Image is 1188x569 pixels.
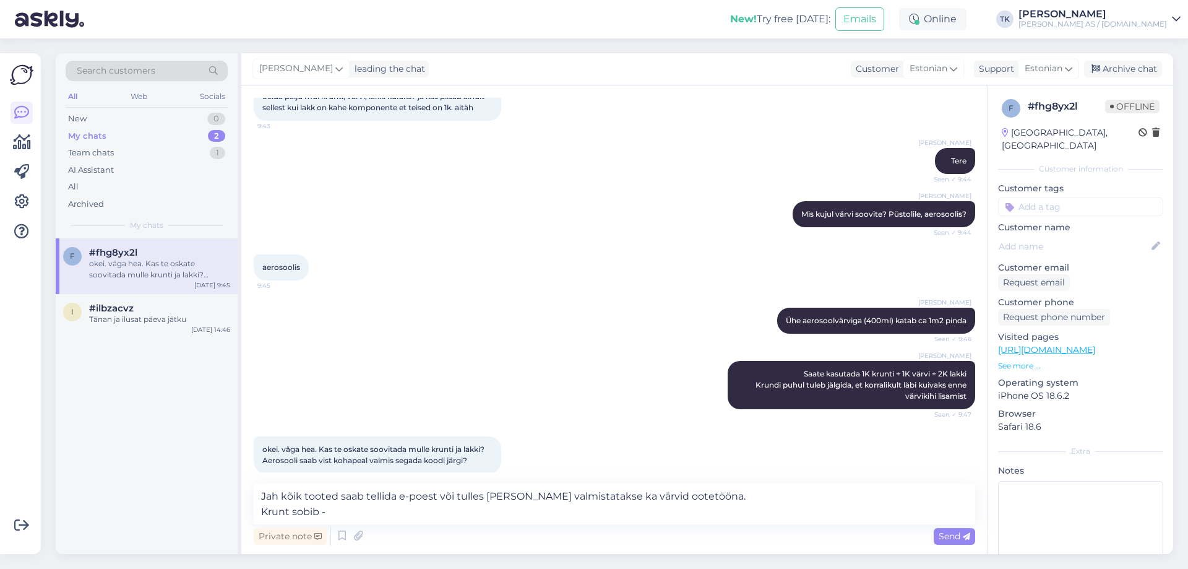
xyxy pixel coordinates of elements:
[1105,100,1160,113] span: Offline
[939,531,970,542] span: Send
[998,420,1163,433] p: Safari 18.6
[755,369,968,401] span: Saate kasutada 1K krunti + 1K värvi + 2K lakki Krundi puhul tuleb jälgida, et korralikult läbi ku...
[835,7,884,31] button: Emails
[998,182,1163,195] p: Customer tags
[951,156,966,165] span: Tere
[350,63,425,76] div: leading the chat
[925,334,971,344] span: Seen ✓ 9:46
[996,11,1014,28] div: TK
[68,198,104,211] div: Archived
[207,113,225,125] div: 0
[1002,126,1138,152] div: [GEOGRAPHIC_DATA], [GEOGRAPHIC_DATA]
[70,251,75,261] span: f
[998,464,1163,477] p: Notes
[801,209,966,219] span: Mis kujul värvi soovite? Püstolile, aerosoolis?
[197,89,228,105] div: Socials
[130,220,163,231] span: My chats
[68,113,87,125] div: New
[974,63,1014,76] div: Support
[998,309,1110,326] div: Request phone number
[254,528,327,545] div: Private note
[1018,9,1181,29] a: [PERSON_NAME][PERSON_NAME] AS / [DOMAIN_NAME]
[925,175,971,184] span: Seen ✓ 9:44
[208,130,225,142] div: 2
[998,198,1163,216] input: Add a tag
[918,191,971,201] span: [PERSON_NAME]
[925,228,971,237] span: Seen ✓ 9:44
[89,247,137,258] span: #fhg8yx2l
[1025,62,1062,76] span: Estonian
[210,147,225,159] div: 1
[899,8,966,30] div: Online
[68,181,79,193] div: All
[66,89,80,105] div: All
[998,407,1163,420] p: Browser
[10,63,33,87] img: Askly Logo
[71,307,74,316] span: i
[194,280,230,290] div: [DATE] 9:45
[998,344,1095,355] a: [URL][DOMAIN_NAME]
[68,164,114,176] div: AI Assistant
[998,274,1070,291] div: Request email
[1018,19,1167,29] div: [PERSON_NAME] AS / [DOMAIN_NAME]
[254,484,975,524] textarea: Jah kõik tooted saab tellida e-poest või tulles [PERSON_NAME] valmistatakse ka värvid ootetööna. ...
[918,138,971,147] span: [PERSON_NAME]
[68,130,106,142] div: My chats
[1009,103,1014,113] span: f
[998,446,1163,457] div: Extra
[1028,99,1105,114] div: # fhg8yx2l
[1084,61,1162,77] div: Archive chat
[730,12,830,27] div: Try free [DATE]:
[257,281,304,290] span: 9:45
[998,331,1163,344] p: Visited pages
[77,64,155,77] span: Search customers
[257,121,304,131] span: 9:43
[998,163,1163,175] div: Customer information
[89,258,230,280] div: okei. väga hea. Kas te oskate soovitada mulle krunti ja lakki? Aerosooli saab vist kohapeal valmi...
[89,314,230,325] div: Tänan ja ilusat päeva jätku
[910,62,947,76] span: Estonian
[918,298,971,307] span: [PERSON_NAME]
[259,62,333,76] span: [PERSON_NAME]
[1018,9,1167,19] div: [PERSON_NAME]
[262,445,486,465] span: okei. väga hea. Kas te oskate soovitada mulle krunti ja lakki? Aerosooli saab vist kohapeal valmi...
[998,376,1163,389] p: Operating system
[730,13,757,25] b: New!
[786,316,966,325] span: Ühe aerosoolvärviga (400ml) katab ca 1m2 pinda
[918,351,971,360] span: [PERSON_NAME]
[191,325,230,334] div: [DATE] 14:46
[128,89,150,105] div: Web
[89,303,134,314] span: #ilbzacvz
[998,261,1163,274] p: Customer email
[998,296,1163,309] p: Customer phone
[999,240,1149,253] input: Add name
[998,389,1163,402] p: iPhone OS 18.6.2
[68,147,114,159] div: Team chats
[998,360,1163,371] p: See more ...
[998,221,1163,234] p: Customer name
[925,410,971,419] span: Seen ✓ 9:47
[262,263,300,272] span: aerosoolis
[851,63,899,76] div: Customer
